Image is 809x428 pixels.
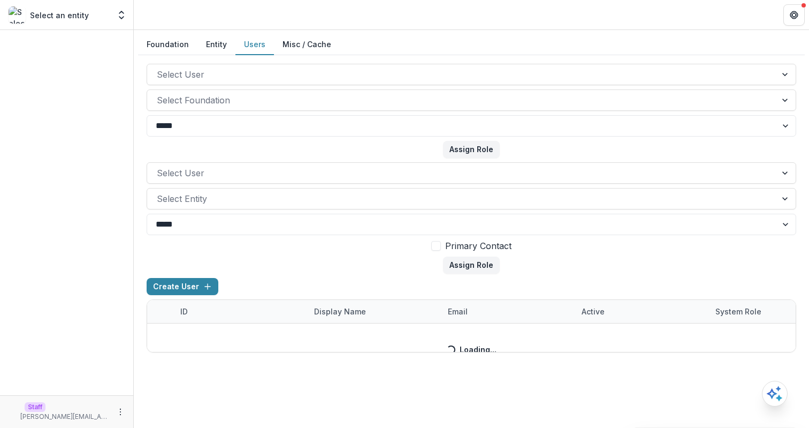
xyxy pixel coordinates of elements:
button: Open AI Assistant [762,381,788,407]
button: Users [235,34,274,55]
button: Misc / Cache [274,34,340,55]
span: Primary Contact [445,239,512,252]
button: Assign Role [443,141,500,158]
img: Select an entity [9,6,26,24]
p: Staff [25,402,45,412]
button: Entity [197,34,235,55]
button: More [114,406,127,418]
button: Open entity switcher [114,4,129,26]
p: [PERSON_NAME][EMAIL_ADDRESS][DOMAIN_NAME] [20,412,110,422]
button: Assign Role [443,257,500,274]
button: Foundation [138,34,197,55]
button: Get Help [783,4,805,26]
p: Select an entity [30,10,89,21]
